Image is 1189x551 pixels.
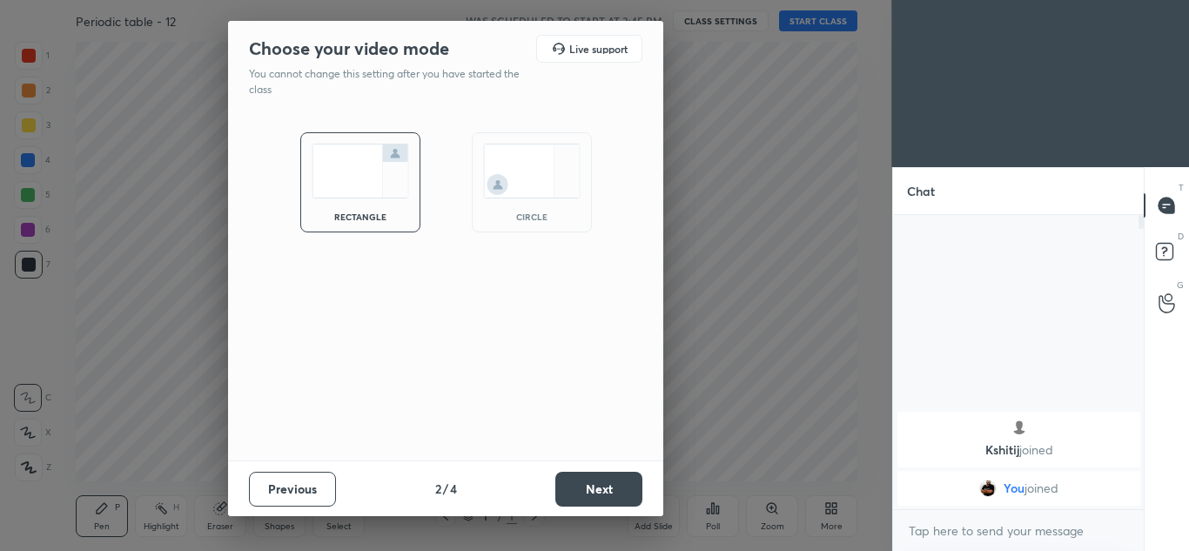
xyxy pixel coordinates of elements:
[450,480,457,498] h4: 4
[893,408,1145,509] div: grid
[1010,419,1027,436] img: default.png
[893,168,949,214] p: Chat
[569,44,628,54] h5: Live support
[908,443,1130,457] p: Kshitij
[1004,481,1024,495] span: You
[1177,279,1184,292] p: G
[1178,230,1184,243] p: D
[249,37,449,60] h2: Choose your video mode
[979,480,997,497] img: a01082944b8c4f22862f39c035533313.jpg
[249,66,531,97] p: You cannot change this setting after you have started the class
[326,212,395,221] div: rectangle
[1024,481,1058,495] span: joined
[435,480,441,498] h4: 2
[555,472,642,507] button: Next
[497,212,567,221] div: circle
[443,480,448,498] h4: /
[1018,441,1052,458] span: joined
[249,472,336,507] button: Previous
[1179,181,1184,194] p: T
[483,144,581,198] img: circleScreenIcon.acc0effb.svg
[312,144,409,198] img: normalScreenIcon.ae25ed63.svg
